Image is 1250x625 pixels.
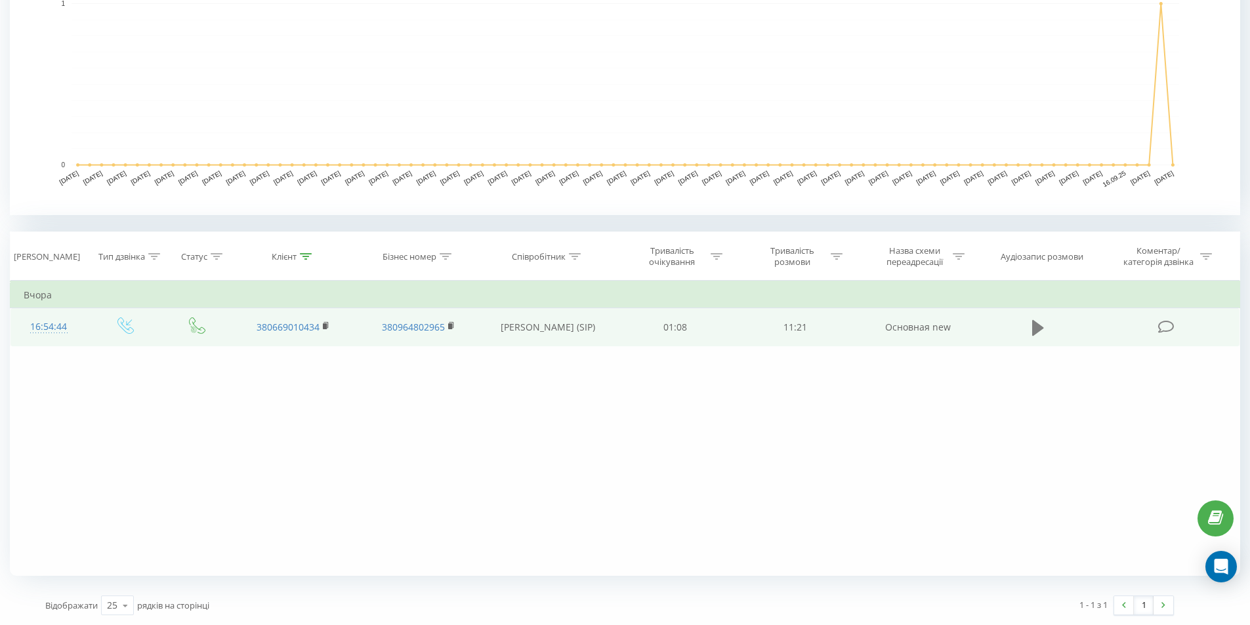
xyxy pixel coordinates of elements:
text: [DATE] [867,169,889,186]
text: [DATE] [820,169,841,186]
text: [DATE] [487,169,509,186]
text: [DATE] [606,169,627,186]
text: [DATE] [654,169,675,186]
text: [DATE] [939,169,961,186]
span: рядків на сторінці [137,599,209,611]
div: Коментар/категорія дзвінка [1120,245,1197,268]
div: Open Intercom Messenger [1205,551,1237,582]
text: [DATE] [796,169,818,186]
text: [DATE] [177,169,199,186]
td: 01:08 [615,308,736,346]
text: [DATE] [225,169,247,186]
text: [DATE] [724,169,746,186]
text: [DATE] [891,169,913,186]
div: 16:54:44 [24,314,74,340]
div: Співробітник [512,251,566,262]
text: [DATE] [510,169,532,186]
text: [DATE] [344,169,365,186]
text: [DATE] [106,169,127,186]
td: 11:21 [736,308,856,346]
text: [DATE] [558,169,579,186]
span: Відображати [45,599,98,611]
text: [DATE] [844,169,865,186]
text: [DATE] [367,169,389,186]
a: 380964802965 [382,321,445,333]
text: [DATE] [986,169,1008,186]
div: Тип дзвінка [98,251,145,262]
text: [DATE] [249,169,270,186]
text: 16.09.25 [1101,169,1127,188]
div: Аудіозапис розмови [1001,251,1083,262]
text: [DATE] [1153,169,1175,186]
text: [DATE] [439,169,461,186]
text: [DATE] [534,169,556,186]
text: 0 [61,161,65,169]
text: [DATE] [82,169,104,186]
text: [DATE] [772,169,794,186]
div: Назва схеми переадресації [879,245,949,268]
div: Бізнес номер [383,251,436,262]
text: [DATE] [463,169,484,186]
div: 25 [107,599,117,612]
div: Тривалість розмови [757,245,827,268]
text: [DATE] [582,169,604,186]
text: [DATE] [749,169,770,186]
a: 1 [1134,596,1154,615]
text: [DATE] [154,169,175,186]
div: Клієнт [272,251,297,262]
text: [DATE] [1058,169,1079,186]
td: Вчора [10,282,1240,308]
text: [DATE] [963,169,984,186]
text: [DATE] [391,169,413,186]
div: Тривалість очікування [637,245,707,268]
td: [PERSON_NAME] (SIP) [481,308,615,346]
text: [DATE] [629,169,651,186]
text: [DATE] [701,169,722,186]
text: [DATE] [677,169,699,186]
text: [DATE] [320,169,342,186]
text: [DATE] [415,169,437,186]
text: [DATE] [1034,169,1056,186]
td: Основная new [855,308,980,346]
text: [DATE] [1010,169,1032,186]
text: [DATE] [272,169,294,186]
text: [DATE] [58,169,80,186]
text: [DATE] [915,169,937,186]
text: [DATE] [129,169,151,186]
text: [DATE] [1082,169,1104,186]
text: [DATE] [201,169,222,186]
a: 380669010434 [257,321,320,333]
text: [DATE] [1129,169,1151,186]
div: 1 - 1 з 1 [1079,598,1108,611]
div: [PERSON_NAME] [14,251,80,262]
div: Статус [181,251,207,262]
text: [DATE] [296,169,318,186]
